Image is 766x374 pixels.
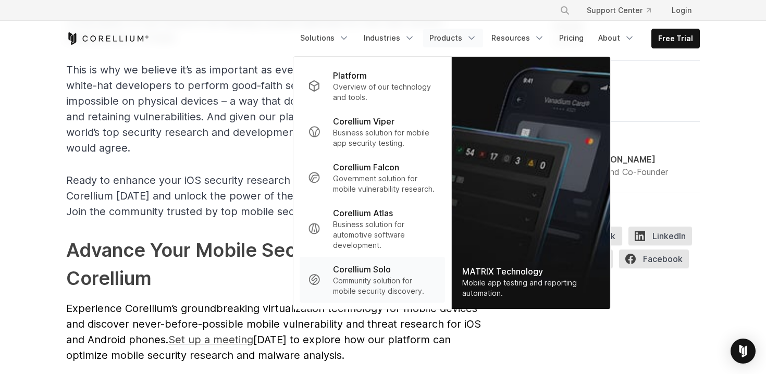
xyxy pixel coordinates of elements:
[300,63,445,109] a: Platform Overview of our technology and tools.
[553,29,590,47] a: Pricing
[66,302,481,346] span: Experience Corellium’s groundbreaking virtualization technology for mobile devices and discover n...
[578,1,659,20] a: Support Center
[628,227,692,245] span: LinkedIn
[333,207,393,219] p: Corellium Atlas
[333,161,399,173] p: Corellium Falcon
[294,29,700,48] div: Navigation Menu
[452,57,610,309] img: Matrix_WebNav_1x
[168,333,253,346] span: Set up a meeting
[423,29,483,47] a: Products
[333,115,394,128] p: Corellium Viper
[554,134,700,145] div: Author
[547,1,700,20] div: Navigation Menu
[555,1,574,20] button: Search
[554,206,700,216] div: Share
[333,276,437,296] p: Community solution for mobile security discovery.
[462,265,600,278] div: MATRIX Technology
[663,1,700,20] a: Login
[333,219,437,251] p: Business solution for automotive software development.
[554,227,622,245] button: Copy link
[462,278,600,298] div: Mobile app testing and reporting automation.
[485,29,551,47] a: Resources
[66,333,451,361] span: [DATE] to explore how our platform can optimize mobile security research and malware analysis.
[66,32,149,45] a: Corellium Home
[66,174,478,218] span: of Corellium [DATE] and unlock the power of the Corellium Virtual Hardware Platform. Join the com...
[333,263,391,276] p: Corellium Solo
[300,201,445,257] a: Corellium Atlas Business solution for automotive software development.
[628,227,698,250] a: LinkedIn
[619,250,695,272] a: Facebook
[66,64,475,154] span: This is why we believe it’s as important as ever for Corellium to provide a place for white-hat d...
[300,109,445,155] a: Corellium Viper Business solution for mobile app security testing.
[300,257,445,303] a: Corellium Solo Community solution for mobile security discovery.
[652,29,699,48] a: Free Trial
[333,82,437,103] p: Overview of our technology and tools.
[333,128,437,148] p: Business solution for mobile app security testing.
[585,166,668,178] div: CEO and Co-Founder
[592,29,641,47] a: About
[554,73,700,84] div: Tags
[333,173,437,194] p: Government solution for mobile vulnerability research.
[294,29,355,47] a: Solutions
[731,339,756,364] div: Open Intercom Messenger
[66,174,353,186] span: Ready to enhance your iOS security research and testing?
[66,236,483,292] h2: Advance Your Mobile Security Research with Corellium
[585,153,668,166] div: [PERSON_NAME]
[452,57,610,309] a: MATRIX Technology Mobile app testing and reporting automation.
[357,29,421,47] a: Industries
[300,155,445,201] a: Corellium Falcon Government solution for mobile vulnerability research.
[619,250,689,268] span: Facebook
[333,69,367,82] p: Platform
[168,338,253,345] a: Set up a meeting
